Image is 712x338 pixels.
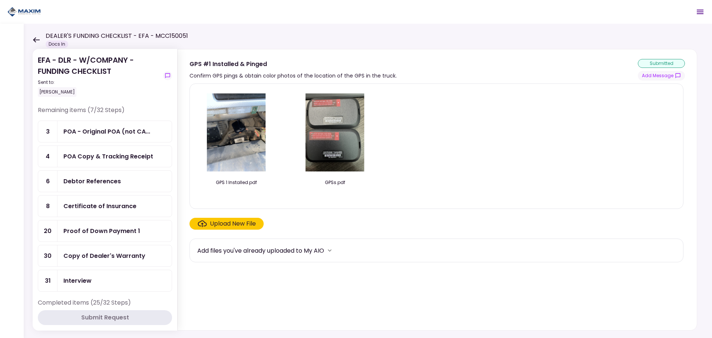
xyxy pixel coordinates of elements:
[46,32,188,40] h1: DEALER'S FUNDING CHECKLIST - EFA - MCC150051
[38,270,172,292] a: 31Interview
[7,6,41,17] img: Partner icon
[38,171,57,192] div: 6
[296,179,374,186] div: GPSs.pdf
[210,219,256,228] div: Upload New File
[163,71,172,80] button: show-messages
[38,55,160,97] div: EFA - DLR - W/COMPANY - FUNDING CHECKLIST
[38,196,57,217] div: 8
[38,220,172,242] a: 20Proof of Down Payment 1
[38,121,172,142] a: 3POA - Original POA (not CA or GA)
[189,218,264,230] span: Click here to upload the required document
[189,71,397,80] div: Confirm GPS pings & obtain color photos of the location of the GPS in the truck.
[38,121,57,142] div: 3
[691,3,709,21] button: Open menu
[38,298,172,313] div: Completed items (25/32 Steps)
[38,310,172,325] button: Submit Request
[638,59,685,68] div: submitted
[63,152,153,161] div: POA Copy & Tracking Receipt
[177,49,697,331] div: GPS #1 Installed & PingedConfirm GPS pings & obtain color photos of the location of the GPS in th...
[81,313,129,322] div: Submit Request
[38,245,172,267] a: 30Copy of Dealer's Warranty
[63,177,121,186] div: Debtor References
[38,270,57,291] div: 31
[63,251,145,260] div: Copy of Dealer's Warranty
[197,179,275,186] div: GPS 1 Installed.pdf
[38,146,57,167] div: 4
[38,106,172,121] div: Remaining items (7/32 Steps)
[63,276,92,285] div: Interview
[38,145,172,167] a: 4POA Copy & Tracking Receipt
[63,127,150,136] div: POA - Original POA (not CA or GA)
[38,220,57,242] div: 20
[63,201,136,211] div: Certificate of Insurance
[38,79,160,86] div: Sent to:
[38,87,76,97] div: [PERSON_NAME]
[46,40,68,48] div: Docs In
[638,71,685,81] button: show-messages
[38,195,172,217] a: 8Certificate of Insurance
[197,246,324,255] div: Add files you've already uploaded to My AIO
[38,245,57,266] div: 30
[63,226,140,236] div: Proof of Down Payment 1
[38,170,172,192] a: 6Debtor References
[324,245,335,256] button: more
[189,59,397,69] div: GPS #1 Installed & Pinged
